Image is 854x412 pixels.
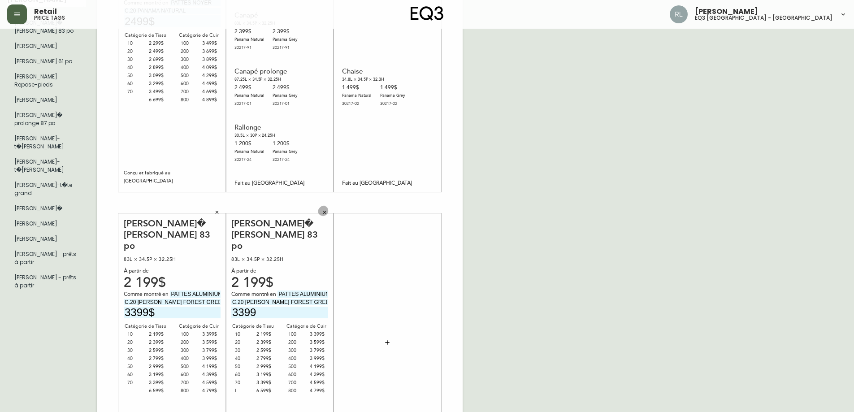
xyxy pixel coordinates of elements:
div: 4 899$ [199,96,217,104]
li: Grand format pendre marque [7,270,86,293]
li: Grand format pendre marque [7,92,86,108]
div: 30217-24 [273,156,298,164]
div: 400 [181,355,199,363]
div: 20 [235,338,253,347]
div: 700 [181,379,199,387]
div: 3 399$ [199,330,217,338]
div: 700 [288,379,307,387]
div: 4 799$ [306,387,325,395]
div: 4 299$ [199,72,217,80]
div: 2 199$ [146,330,164,338]
div: Panama Grey [380,92,405,108]
div: 50 [127,363,146,371]
div: [PERSON_NAME]� [PERSON_NAME] 83 po [124,218,221,252]
input: Tissu/cuir et pattes [277,291,328,298]
div: 30 [127,56,146,64]
div: Catégorie de Tissu [124,31,167,39]
div: 300 [288,347,307,355]
div: 800 [288,387,307,395]
div: 3 399$ [146,379,164,387]
div: 200 [288,338,307,347]
div: 70 [127,379,146,387]
div: 4 399$ [199,371,217,379]
div: 4 599$ [306,379,325,387]
div: 10 [235,330,253,338]
li: Grand format pendre marque [7,231,86,247]
div: 800 [181,96,199,104]
div: 60 [127,80,146,88]
li: Grand format pendre marque [7,154,86,178]
div: 700 [181,88,199,96]
div: 100 [181,330,199,338]
div: 30217-02 [380,100,405,108]
div: 600 [181,371,199,379]
div: 10 [127,39,146,48]
div: Catégorie de Tissu [124,322,167,330]
div: 2 299$ [146,39,164,48]
div: 2 199$ [231,279,328,287]
div: 3 599$ [199,338,217,347]
div: 100 [181,39,199,48]
div: Catégorie de Cuir [177,31,221,39]
div: I [235,387,253,395]
li: Grand format pendre marque [7,178,86,201]
input: Prix sans le $ [124,307,221,319]
div: 2 399$ [234,28,264,52]
div: 20 [127,48,146,56]
div: 200 [181,48,199,56]
div: Panama Grey [273,36,298,52]
div: 30217-24 [234,156,264,164]
div: 30 [127,347,146,355]
div: 3 399$ [253,379,272,387]
div: 3 699$ [199,48,217,56]
h5: price tags [34,15,65,21]
div: À partir de [231,267,328,275]
div: À partir de [124,267,221,275]
div: 6 699$ [146,96,164,104]
div: 70 [235,379,253,387]
div: 30217-01 [234,100,264,108]
div: 400 [181,64,199,72]
img: logo [411,6,444,21]
div: 2 499$ [234,84,264,108]
div: 1 200$ [234,140,264,164]
div: Panama Natural [342,92,371,108]
div: Chaise [342,68,405,76]
div: 30217-02 [342,100,371,108]
div: 3 999$ [199,355,217,363]
div: Conçu et fabriqué au [GEOGRAPHIC_DATA] [124,169,221,185]
div: 60 [235,371,253,379]
div: 2 499$ [273,84,298,108]
div: 3 899$ [199,56,217,64]
li: Grand format pendre marque [7,247,86,270]
div: 600 [181,80,199,88]
div: 4 099$ [199,64,217,72]
div: Panama Grey [273,92,298,108]
li: Grand format pendre marque [7,216,86,231]
div: 3 199$ [253,371,272,379]
div: 400 [288,355,307,363]
div: 30217-91 [273,44,298,52]
div: 60 [127,371,146,379]
div: 3 199$ [146,371,164,379]
div: 40 [235,355,253,363]
div: 300 [181,347,199,355]
div: 500 [288,363,307,371]
li: Grand format pendre marque [7,54,86,69]
div: 2 799$ [253,355,272,363]
div: 3 999$ [306,355,325,363]
div: 3 799$ [199,347,217,355]
div: Fait au [GEOGRAPHIC_DATA] [342,179,433,187]
div: 3 399$ [306,330,325,338]
div: 100 [288,330,307,338]
div: 2 699$ [146,56,164,64]
div: 2 799$ [146,355,164,363]
div: 2 999$ [146,363,164,371]
div: 50 [127,72,146,80]
div: 4 699$ [199,88,217,96]
li: Grand format pendre marque [7,131,86,154]
li: Grand format pendre marque [7,108,86,131]
div: 3 099$ [146,72,164,80]
div: 6 599$ [253,387,272,395]
span: Comme montré en [231,291,277,299]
